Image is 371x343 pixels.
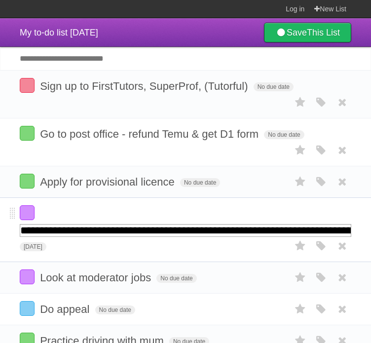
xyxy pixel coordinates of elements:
b: This List [307,28,340,38]
label: Done [20,78,35,93]
label: Star task [291,142,310,158]
span: No due date [180,178,220,187]
label: Star task [291,94,310,111]
label: Done [20,174,35,189]
label: Done [20,126,35,141]
span: My to-do list [DATE] [20,28,98,38]
label: Star task [291,301,310,317]
span: Look at moderator jobs [40,271,153,284]
span: Apply for provisional licence [40,176,177,188]
a: SaveThis List [264,23,351,42]
span: No due date [156,274,196,283]
label: Done [20,301,35,316]
span: [DATE] [20,242,46,251]
label: Star task [291,174,310,190]
label: Done [20,205,35,220]
label: Star task [291,269,310,286]
span: Sign up to FirstTutors, SuperProf, (Tutorful) [40,80,250,92]
span: Go to post office - refund Temu & get D1 form [40,128,261,140]
span: Do appeal [40,303,92,315]
span: No due date [254,82,294,91]
span: No due date [264,130,304,139]
span: No due date [95,305,135,314]
label: Star task [291,238,310,254]
label: Done [20,269,35,284]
